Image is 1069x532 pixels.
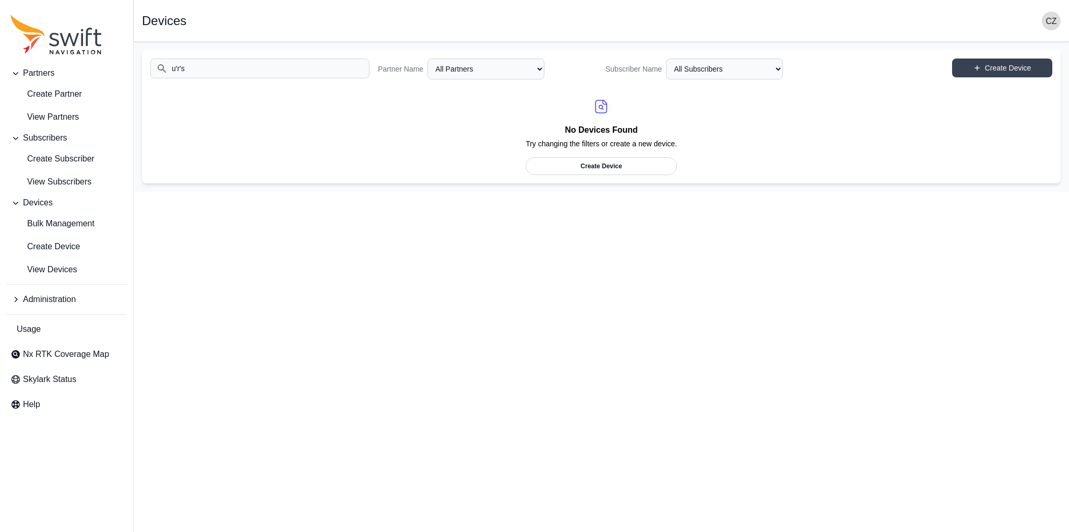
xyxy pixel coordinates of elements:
span: Administration [23,293,76,306]
span: Nx RTK Coverage Map [23,348,109,361]
span: Skylark Status [23,373,76,386]
a: Usage [6,319,127,340]
select: Partner Name [427,59,544,79]
a: Bulk Management [6,213,127,234]
span: View Devices [10,263,77,276]
span: Usage [17,323,41,336]
span: Devices [23,196,53,209]
span: Create Device [10,240,80,253]
select: Subscriber [666,59,783,79]
a: Create Device [952,59,1052,77]
span: Subscribers [23,132,67,144]
label: Partner Name [378,64,423,74]
p: Try changing the filters or create a new device. [526,139,677,157]
button: Administration [6,289,127,310]
a: create-partner [6,84,127,105]
a: Help [6,394,127,415]
a: Skylark Status [6,369,127,390]
h2: No Devices Found [526,123,677,139]
span: View Partners [10,111,79,123]
a: Create Device [526,157,677,175]
a: View Partners [6,107,127,128]
button: Devices [6,192,127,213]
span: Create Partner [10,88,82,100]
a: View Subscribers [6,171,127,192]
input: Search [150,59,370,78]
button: Partners [6,63,127,84]
a: View Devices [6,259,127,280]
span: View Subscribers [10,176,91,188]
a: Nx RTK Coverage Map [6,344,127,365]
label: Subscriber Name [605,64,662,74]
span: Partners [23,67,54,79]
span: Bulk Management [10,217,94,230]
img: user photo [1042,11,1061,30]
button: Subscribers [6,128,127,148]
h1: Devices [142,15,186,27]
span: Help [23,398,40,411]
a: Create Subscriber [6,148,127,169]
a: Create Device [6,236,127,257]
span: Create Subscriber [10,153,94,165]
